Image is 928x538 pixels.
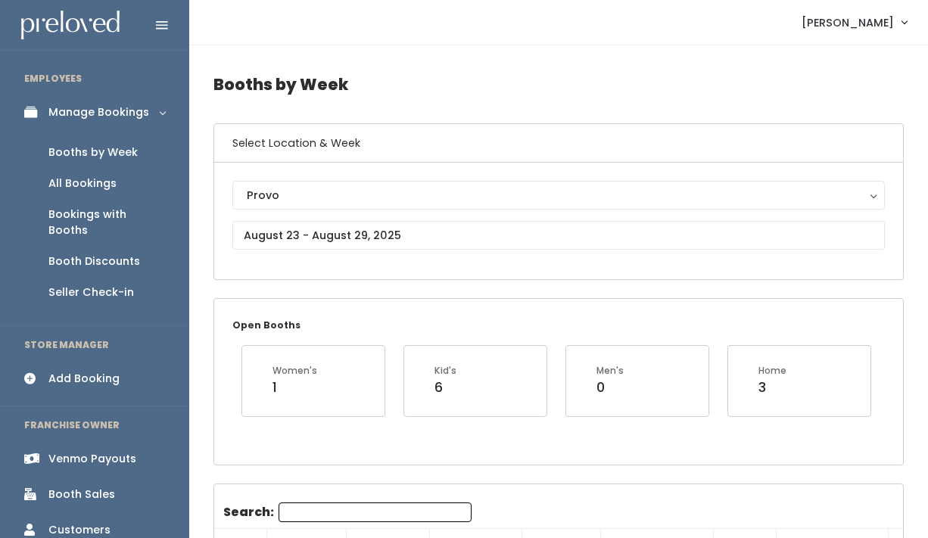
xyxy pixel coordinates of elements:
div: Kid's [434,364,456,378]
h6: Select Location & Week [214,124,903,163]
div: Seller Check-in [48,285,134,300]
div: Men's [596,364,624,378]
div: Home [758,364,786,378]
div: 1 [272,378,317,397]
div: Venmo Payouts [48,451,136,467]
span: [PERSON_NAME] [802,14,894,31]
div: Manage Bookings [48,104,149,120]
div: Add Booking [48,371,120,387]
div: Provo [247,187,870,204]
h4: Booths by Week [213,64,904,105]
input: Search: [279,502,472,522]
div: 6 [434,378,456,397]
label: Search: [223,502,472,522]
div: Customers [48,522,111,538]
input: August 23 - August 29, 2025 [232,221,885,250]
button: Provo [232,181,885,210]
div: 3 [758,378,786,397]
div: Bookings with Booths [48,207,165,238]
a: [PERSON_NAME] [786,6,922,39]
img: preloved logo [21,11,120,40]
div: Women's [272,364,317,378]
div: All Bookings [48,176,117,191]
div: Booths by Week [48,145,138,160]
div: Booth Discounts [48,253,140,269]
small: Open Booths [232,319,301,331]
div: Booth Sales [48,487,115,502]
div: 0 [596,378,624,397]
